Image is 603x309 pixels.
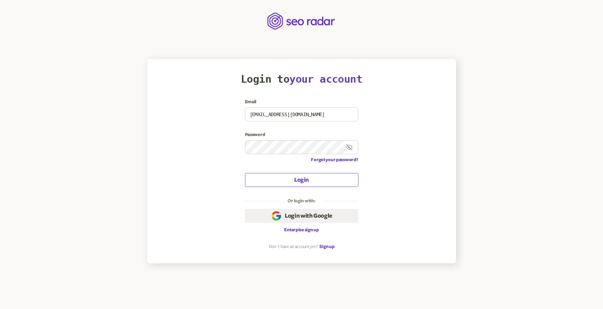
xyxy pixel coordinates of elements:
[245,209,358,223] button: Login with Google
[285,212,332,220] span: Login with Google
[319,244,334,249] a: Sign up
[281,198,322,204] legend: Or login with:
[241,73,362,85] h1: Login to
[245,99,358,105] label: Email
[245,132,358,137] label: Password
[245,173,358,187] button: Login
[284,227,319,233] a: Enterpise sign up
[311,157,358,163] a: Forgot your password?
[269,244,318,249] p: Don`t have an account yet?
[289,73,362,85] span: your account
